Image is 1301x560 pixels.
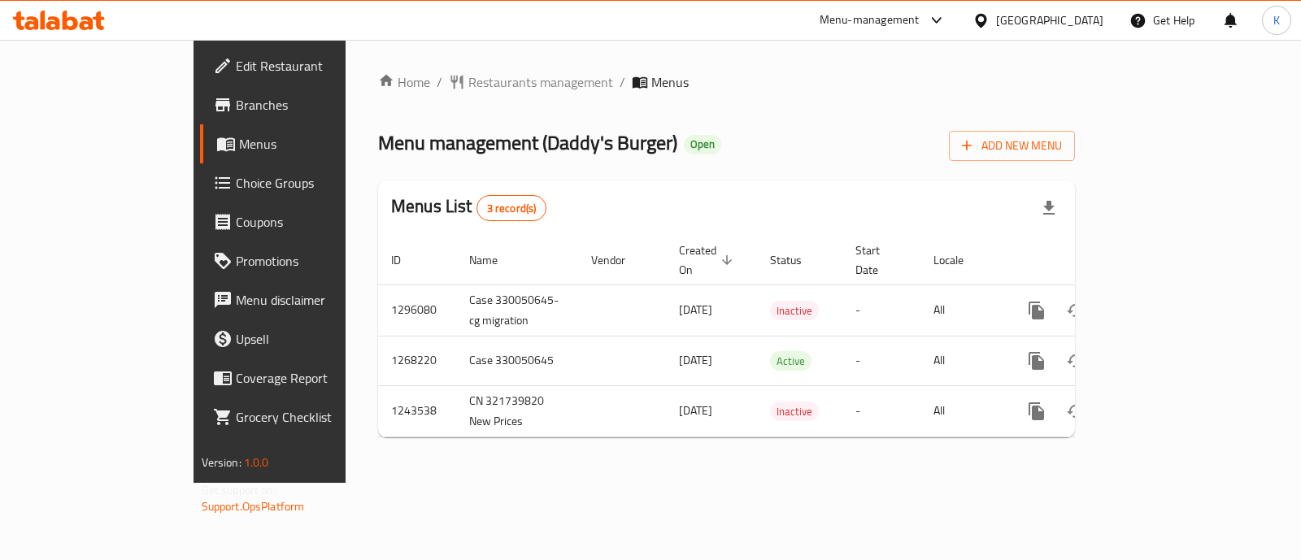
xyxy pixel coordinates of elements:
td: 1268220 [378,336,456,385]
span: Restaurants management [468,72,613,92]
span: Menus [651,72,689,92]
span: Start Date [855,241,901,280]
span: Choice Groups [236,173,398,193]
span: Status [770,250,823,270]
span: Grocery Checklist [236,407,398,427]
th: Actions [1004,236,1186,285]
button: Add New Menu [949,131,1075,161]
td: Case 330050645 [456,336,578,385]
td: All [920,385,1004,436]
td: 1296080 [378,284,456,336]
h2: Menus List [391,194,546,221]
div: Active [770,351,811,371]
span: 3 record(s) [477,201,546,216]
a: Coverage Report [200,358,411,397]
div: Menu-management [820,11,920,30]
td: All [920,284,1004,336]
button: Change Status [1056,341,1095,380]
span: Vendor [591,250,646,270]
div: Inactive [770,301,819,320]
nav: breadcrumb [378,72,1075,92]
button: Change Status [1056,392,1095,431]
button: more [1017,341,1056,380]
span: 1.0.0 [244,452,269,473]
li: / [437,72,442,92]
span: Menu management ( Daddy's Burger ) [378,124,677,161]
span: Menus [239,134,398,154]
a: Grocery Checklist [200,397,411,436]
span: Get support on: [202,480,276,501]
a: Menu disclaimer [200,280,411,319]
a: Upsell [200,319,411,358]
table: enhanced table [378,236,1186,437]
span: Upsell [236,329,398,349]
span: Active [770,352,811,371]
div: Total records count [476,195,547,221]
span: Add New Menu [962,136,1062,156]
span: Coverage Report [236,368,398,388]
div: Inactive [770,402,819,421]
a: Support.OpsPlatform [202,496,305,517]
span: Promotions [236,251,398,271]
span: Edit Restaurant [236,56,398,76]
td: - [842,336,920,385]
span: Menu disclaimer [236,290,398,310]
td: Case 330050645-cg migration [456,284,578,336]
span: [DATE] [679,400,712,421]
span: Locale [933,250,985,270]
span: Branches [236,95,398,115]
td: All [920,336,1004,385]
span: Name [469,250,519,270]
a: Coupons [200,202,411,241]
span: K [1273,11,1280,29]
span: Coupons [236,212,398,232]
span: [DATE] [679,299,712,320]
a: Menus [200,124,411,163]
a: Branches [200,85,411,124]
a: Restaurants management [449,72,613,92]
div: Open [684,135,721,154]
td: - [842,385,920,436]
span: ID [391,250,422,270]
span: [DATE] [679,349,712,371]
button: more [1017,291,1056,330]
span: Inactive [770,302,819,320]
div: Export file [1029,189,1068,228]
a: Choice Groups [200,163,411,202]
td: - [842,284,920,336]
button: Change Status [1056,291,1095,330]
a: Promotions [200,241,411,280]
div: [GEOGRAPHIC_DATA] [996,11,1103,29]
a: Edit Restaurant [200,46,411,85]
span: Created On [679,241,738,280]
button: more [1017,392,1056,431]
td: CN 321739820 New Prices [456,385,578,436]
span: Open [684,137,721,151]
li: / [620,72,625,92]
span: Version: [202,452,241,473]
span: Inactive [770,402,819,421]
td: 1243538 [378,385,456,436]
